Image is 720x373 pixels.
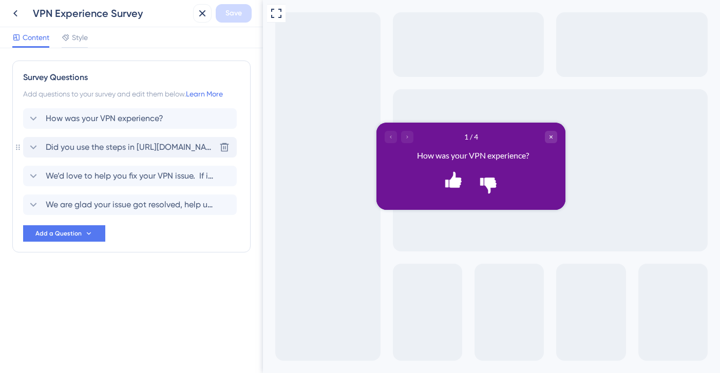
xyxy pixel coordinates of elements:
span: Save [225,7,242,19]
a: Learn More [186,90,223,98]
span: Style [72,31,88,44]
span: Did you use the steps in [URL][DOMAIN_NAME] to try resolving your VPN issue? [46,141,215,153]
div: Survey Questions [23,71,240,84]
div: Add questions to your survey and edit them below. [23,88,240,100]
iframe: UserGuiding Survey [113,123,302,210]
span: We’d love to help you fix your VPN issue. If it’s happening now, open the chat bubble in your Por... [46,170,215,182]
div: VPN Experience Survey [33,6,189,21]
button: Save [216,4,252,23]
span: Add a Question [35,229,82,238]
span: Content [23,31,49,44]
span: We are glad your issue got resolved, help us improve! What does best describe the issue you were ... [46,199,215,211]
span: How was your VPN experience? [46,112,163,125]
button: Add a Question [23,225,105,242]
